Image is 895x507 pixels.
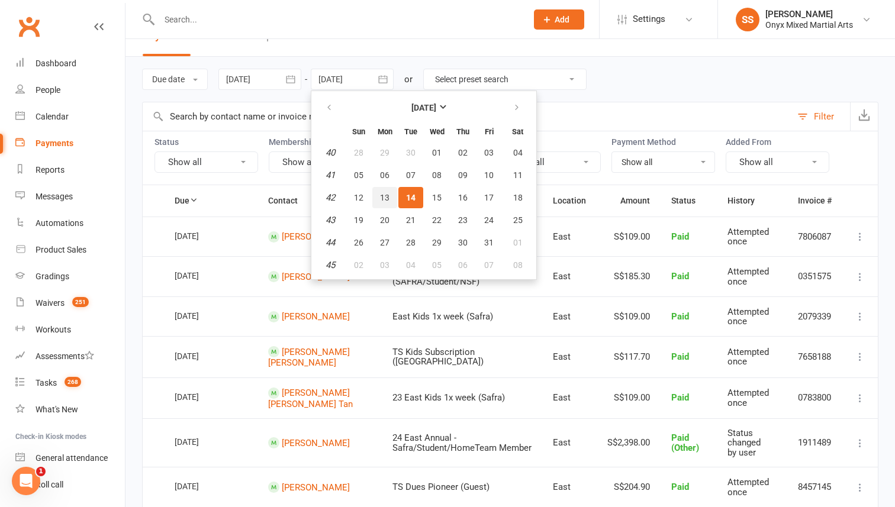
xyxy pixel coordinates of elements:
a: [PERSON_NAME] [282,437,350,448]
span: Paid [671,482,689,492]
button: 14 [398,187,423,208]
td: S$109.00 [597,377,661,418]
div: Assessments [36,351,94,361]
span: 06 [458,260,468,270]
td: 0351575 [787,256,842,296]
span: 08 [513,260,523,270]
small: Tuesday [404,127,417,136]
td: East [542,418,597,467]
span: Attempted once [727,477,769,498]
button: Show all [497,151,601,173]
span: 15 [432,193,442,202]
div: Onyx Mixed Martial Arts [765,20,853,30]
div: People [36,85,60,95]
span: Settings [633,6,665,33]
span: 16 [458,193,468,202]
button: 02 [450,142,475,163]
div: Tasks [36,378,57,387]
label: Added From [726,137,829,147]
th: Due [164,185,257,216]
a: General attendance kiosk mode [15,445,125,472]
div: Reports [36,165,65,175]
div: [DATE] [175,432,229,451]
div: Messages [36,192,73,201]
span: 07 [484,260,494,270]
div: SS [736,8,759,31]
td: S$2,398.00 [597,418,661,467]
label: Status [154,137,258,147]
div: Roll call [36,480,63,489]
span: 23 East Kids 1x week (Safra) [392,392,505,403]
button: 17 [477,187,501,208]
div: Gradings [36,272,69,281]
div: [DATE] [175,227,229,245]
button: Filter [791,102,850,131]
em: 40 [326,147,335,158]
td: 1911489 [787,418,842,467]
em: 43 [326,215,335,225]
span: 04 [406,260,416,270]
button: 11 [503,164,533,186]
div: Filter [814,109,834,124]
a: [PERSON_NAME] [282,311,350,322]
div: [DATE] [175,347,229,365]
div: [PERSON_NAME] [765,9,853,20]
a: Gradings [15,263,125,290]
td: 8457145 [787,467,842,507]
span: 12 [354,193,363,202]
td: S$109.00 [597,296,661,337]
td: S$204.90 [597,467,661,507]
em: 41 [326,170,335,180]
button: 07 [398,164,423,186]
span: 13 [380,193,389,202]
input: Search... [156,11,519,28]
div: [DATE] [175,266,229,285]
div: Dashboard [36,59,76,68]
small: Sunday [352,127,365,136]
span: 28 [354,148,363,157]
div: Payments [36,138,73,148]
button: 24 [477,209,501,231]
a: Reports [15,157,125,183]
a: Product Sales [15,237,125,263]
button: 05 [424,254,449,276]
span: 1 [36,467,46,476]
iframe: Intercom live chat [12,467,40,495]
td: East [542,296,597,337]
th: Contact [257,185,382,216]
a: Automations [15,210,125,237]
span: 08 [432,170,442,180]
span: Attempted once [727,387,769,408]
span: 19 [354,215,363,225]
div: Calendar [36,112,69,121]
button: 13 [372,187,397,208]
td: East [542,336,597,377]
span: 30 [406,148,416,157]
button: Add [534,9,584,30]
button: 09 [450,164,475,186]
div: or [404,72,413,86]
label: Payment Method [611,137,715,147]
span: Status changed by user [727,428,761,458]
span: 10 [484,170,494,180]
button: 27 [372,232,397,253]
span: 27 [380,238,389,247]
td: S$185.30 [597,256,661,296]
a: People [15,77,125,104]
td: 0783800 [787,377,842,418]
th: Amount [597,185,661,216]
span: 18 [513,193,523,202]
td: 2079339 [787,296,842,337]
button: 06 [372,164,397,186]
button: 01 [503,232,533,253]
td: East [542,217,597,257]
button: 23 [450,209,475,231]
span: Attempted once [727,266,769,287]
button: 20 [372,209,397,231]
div: General attendance [36,453,108,463]
button: Show all [726,151,829,173]
button: 12 [346,187,371,208]
button: 07 [477,254,501,276]
button: 05 [346,164,371,186]
span: 24 [484,215,494,225]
